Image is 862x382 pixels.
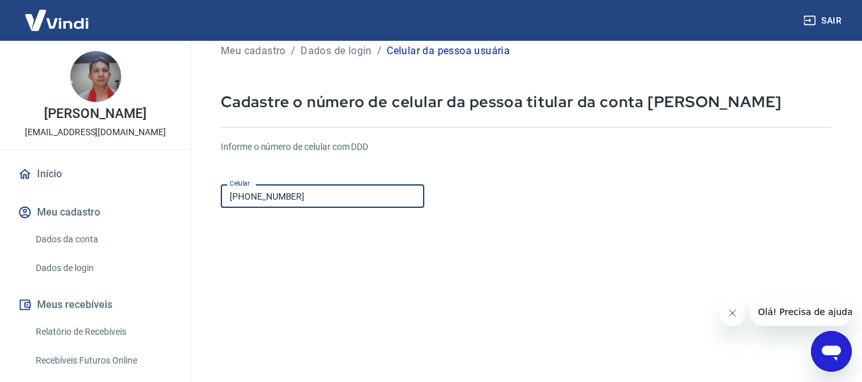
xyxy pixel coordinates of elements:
[230,179,250,188] label: Celular
[70,51,121,102] img: 286c16e5-e78b-4e1c-aa7e-009ac1b9032a.jpeg
[15,198,175,226] button: Meu cadastro
[31,348,175,374] a: Recebíveis Futuros Online
[31,255,175,281] a: Dados de login
[221,43,286,59] p: Meu cadastro
[31,319,175,345] a: Relatório de Recebíveis
[221,140,831,154] h6: Informe o número de celular com DDD
[221,92,831,112] p: Cadastre o número de celular da pessoa titular da conta [PERSON_NAME]
[811,331,852,372] iframe: Botão para abrir a janela de mensagens
[750,298,852,326] iframe: Mensagem da empresa
[291,43,295,59] p: /
[15,291,175,319] button: Meus recebíveis
[15,160,175,188] a: Início
[377,43,382,59] p: /
[15,1,98,40] img: Vindi
[44,107,146,121] p: [PERSON_NAME]
[801,9,847,33] button: Sair
[25,126,166,139] p: [EMAIL_ADDRESS][DOMAIN_NAME]
[8,9,107,19] span: Olá! Precisa de ajuda?
[31,226,175,253] a: Dados da conta
[387,43,510,59] p: Celular da pessoa usuária
[720,300,745,326] iframe: Fechar mensagem
[301,43,372,59] p: Dados de login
